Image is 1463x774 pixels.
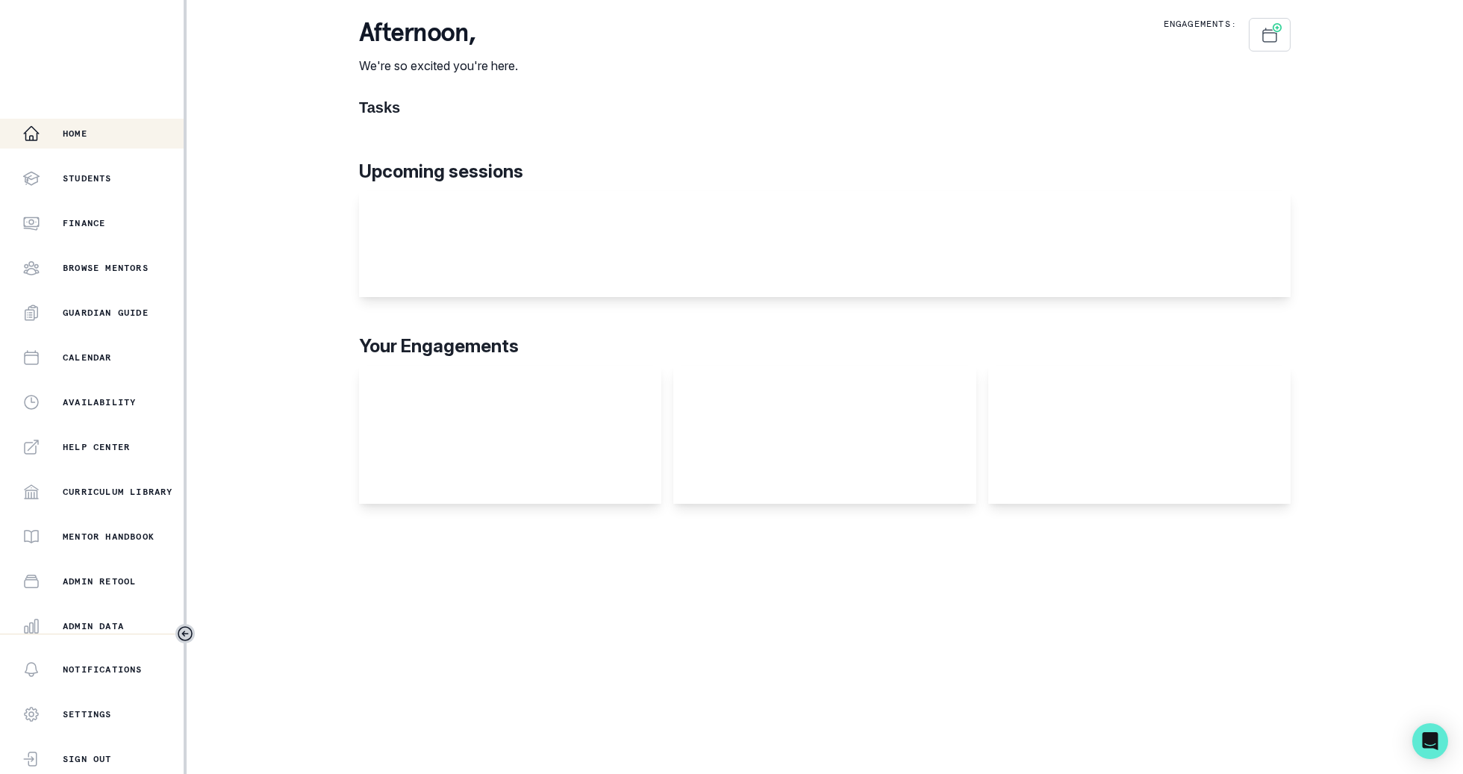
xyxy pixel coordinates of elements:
p: Curriculum Library [63,486,173,498]
p: Students [63,172,112,184]
p: afternoon , [359,18,518,48]
p: Notifications [63,664,143,675]
p: Engagements: [1164,18,1237,30]
p: Admin Retool [63,575,136,587]
p: Sign Out [63,753,112,765]
p: Mentor Handbook [63,531,155,543]
p: Home [63,128,87,140]
button: Toggle sidebar [175,624,195,643]
p: We're so excited you're here. [359,57,518,75]
p: Calendar [63,352,112,363]
p: Guardian Guide [63,307,149,319]
p: Browse Mentors [63,262,149,274]
p: Admin Data [63,620,124,632]
p: Availability [63,396,136,408]
p: Your Engagements [359,333,1291,360]
button: Schedule Sessions [1249,18,1291,52]
div: Open Intercom Messenger [1412,723,1448,759]
p: Help Center [63,441,130,453]
p: Upcoming sessions [359,158,1291,185]
p: Finance [63,217,105,229]
h1: Tasks [359,99,1291,116]
p: Settings [63,708,112,720]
